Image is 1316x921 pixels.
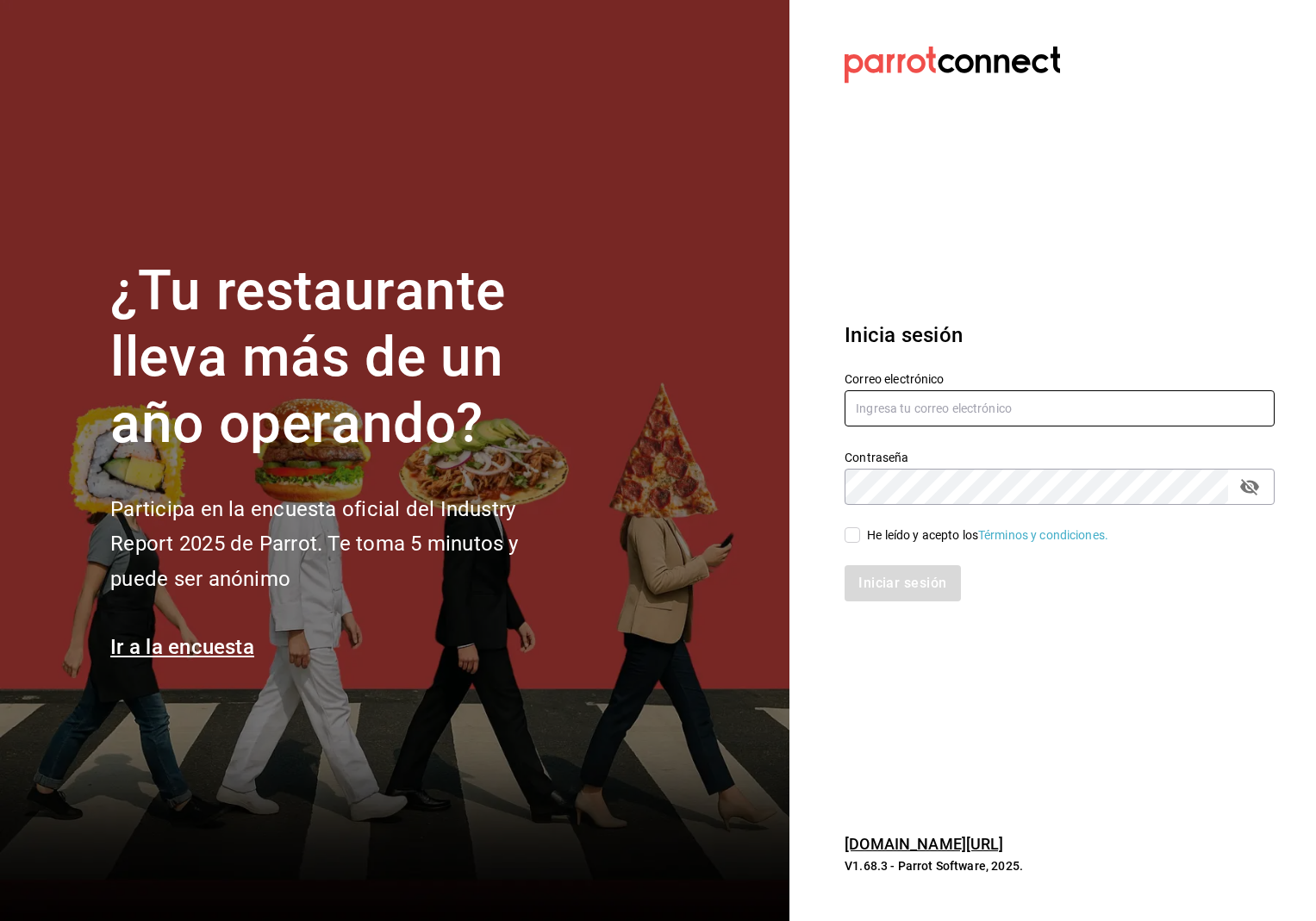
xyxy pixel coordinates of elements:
button: passwordField [1235,472,1264,501]
a: Términos y condiciones. [978,528,1108,542]
a: Ir a la encuesta [110,635,254,659]
div: He leído y acepto los [867,526,1108,545]
h1: ¿Tu restaurante lleva más de un año operando? [110,258,576,457]
h3: Inicia sesión [845,320,1275,351]
label: Contraseña [845,451,1275,464]
a: [DOMAIN_NAME][URL] [845,835,1003,853]
input: Ingresa tu correo electrónico [845,390,1275,426]
p: V1.68.3 - Parrot Software, 2025. [845,857,1275,874]
h2: Participa en la encuesta oficial del Industry Report 2025 de Parrot. Te toma 5 minutos y puede se... [110,492,576,597]
label: Correo electrónico [845,373,1275,385]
